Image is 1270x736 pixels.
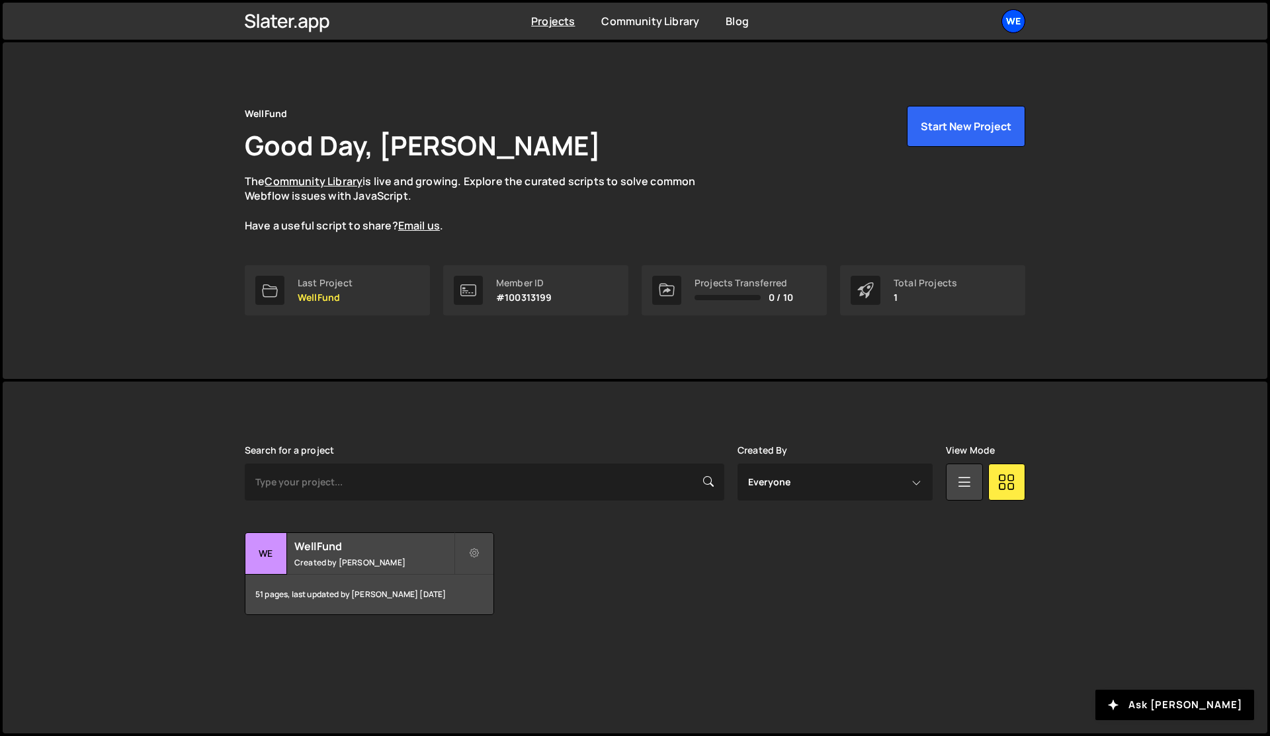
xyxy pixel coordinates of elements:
a: Community Library [601,14,699,28]
input: Type your project... [245,464,724,501]
a: Projects [531,14,575,28]
a: Community Library [265,174,362,188]
div: WellFund [245,106,287,122]
a: We WellFund Created by [PERSON_NAME] 51 pages, last updated by [PERSON_NAME] [DATE] [245,532,494,615]
h1: Good Day, [PERSON_NAME] [245,127,601,163]
label: Search for a project [245,445,334,456]
div: We [245,533,287,575]
a: Email us [398,218,440,233]
button: Start New Project [907,106,1025,147]
a: We [1001,9,1025,33]
a: Last Project WellFund [245,265,430,315]
p: WellFund [298,292,353,303]
small: Created by [PERSON_NAME] [294,557,454,568]
div: 51 pages, last updated by [PERSON_NAME] [DATE] [245,575,493,614]
span: 0 / 10 [769,292,793,303]
a: Blog [726,14,749,28]
label: Created By [738,445,788,456]
h2: WellFund [294,539,454,553]
label: View Mode [946,445,995,456]
p: #100313199 [496,292,552,303]
div: Last Project [298,278,353,288]
button: Ask [PERSON_NAME] [1095,690,1254,720]
div: Member ID [496,278,552,288]
div: Projects Transferred [695,278,793,288]
p: The is live and growing. Explore the curated scripts to solve common Webflow issues with JavaScri... [245,174,721,233]
p: 1 [894,292,957,303]
div: Total Projects [894,278,957,288]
